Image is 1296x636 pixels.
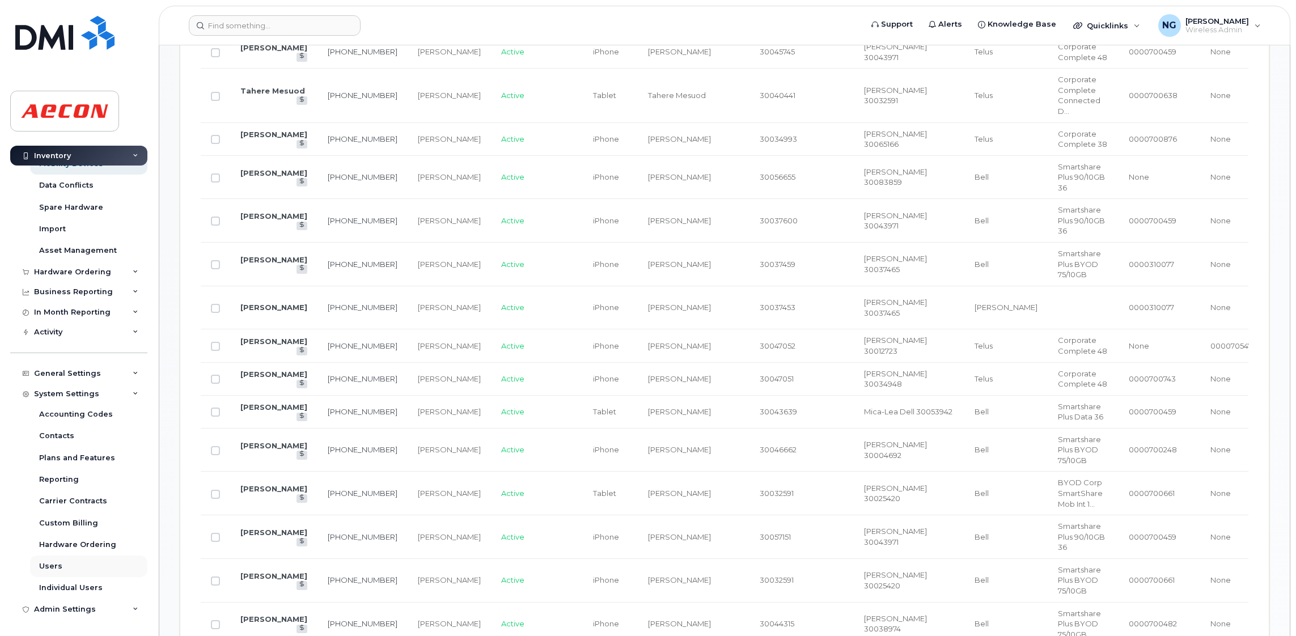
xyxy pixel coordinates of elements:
[593,489,616,498] span: Tablet
[1129,445,1177,454] span: 0000700248
[1087,21,1128,30] span: Quicklinks
[760,489,794,498] span: 30032591
[418,90,481,101] div: [PERSON_NAME]
[501,619,524,628] span: Active
[593,374,619,383] span: iPhone
[760,260,795,269] span: 30037459
[1162,19,1176,32] span: NG
[328,374,397,383] a: [PHONE_NUMBER]
[975,532,989,541] span: Bell
[418,444,481,455] div: [PERSON_NAME]
[1129,91,1178,100] span: 0000700638
[328,575,397,584] a: [PHONE_NUMBER]
[975,172,989,181] span: Bell
[240,86,305,95] a: Tahere Mesuod
[864,570,954,591] div: [PERSON_NAME] 30025420
[1129,47,1176,56] span: 0000700459
[501,47,524,56] span: Active
[1129,260,1174,269] span: 0000310077
[1129,216,1176,225] span: 0000700459
[760,374,794,383] span: 30047051
[418,406,481,417] div: [PERSON_NAME]
[1210,341,1263,350] span: 000070547761
[648,445,711,454] span: [PERSON_NAME]
[1210,47,1231,56] span: None
[418,488,481,499] div: [PERSON_NAME]
[418,618,481,629] div: [PERSON_NAME]
[297,494,307,503] a: View Last Bill
[418,575,481,586] div: [PERSON_NAME]
[975,47,993,56] span: Telus
[975,216,989,225] span: Bell
[648,489,711,498] span: [PERSON_NAME]
[648,303,711,312] span: [PERSON_NAME]
[297,96,307,105] a: View Last Bill
[864,483,954,504] div: [PERSON_NAME] 30025420
[1058,565,1101,595] span: Smartshare Plus BYOD 75/10GB
[975,303,1037,312] span: [PERSON_NAME]
[593,407,616,416] span: Tablet
[1210,489,1231,498] span: None
[593,445,619,454] span: iPhone
[1058,249,1101,279] span: Smartshare Plus BYOD 75/10GB
[240,402,307,412] a: [PERSON_NAME]
[1058,129,1107,149] span: Corporate Complete 38
[864,297,954,318] div: [PERSON_NAME] 30037465
[297,53,307,61] a: View Last Bill
[1065,14,1148,37] div: Quicklinks
[1129,374,1176,383] span: 0000700743
[501,91,524,100] span: Active
[328,303,397,312] a: [PHONE_NUMBER]
[864,406,954,417] div: Mica-Lea Dell 30053942
[240,211,307,221] a: [PERSON_NAME]
[1150,14,1269,37] div: Nicole Guida
[864,335,954,356] div: [PERSON_NAME] 30012723
[1210,216,1231,225] span: None
[975,134,993,143] span: Telus
[760,134,797,143] span: 30034993
[760,303,795,312] span: 30037453
[501,374,524,383] span: Active
[593,216,619,225] span: iPhone
[593,619,619,628] span: iPhone
[975,445,989,454] span: Bell
[501,260,524,269] span: Active
[418,46,481,57] div: [PERSON_NAME]
[1129,619,1177,628] span: 0000700482
[975,407,989,416] span: Bell
[501,489,524,498] span: Active
[593,532,619,541] span: iPhone
[864,210,954,231] div: [PERSON_NAME] 30043971
[1129,303,1174,312] span: 0000310077
[648,374,711,383] span: [PERSON_NAME]
[418,302,481,313] div: [PERSON_NAME]
[297,413,307,421] a: View Last Bill
[760,172,795,181] span: 30056655
[864,368,954,389] div: [PERSON_NAME] 30034948
[970,13,1064,36] a: Knowledge Base
[593,260,619,269] span: iPhone
[418,172,481,183] div: [PERSON_NAME]
[1210,374,1231,383] span: None
[240,370,307,379] a: [PERSON_NAME]
[240,337,307,346] a: [PERSON_NAME]
[328,216,397,225] a: [PHONE_NUMBER]
[1210,407,1231,416] span: None
[593,341,619,350] span: iPhone
[240,168,307,177] a: [PERSON_NAME]
[418,341,481,351] div: [PERSON_NAME]
[297,265,307,273] a: View Last Bill
[1129,134,1177,143] span: 0000700876
[328,532,397,541] a: [PHONE_NUMBER]
[648,172,711,181] span: [PERSON_NAME]
[297,222,307,230] a: View Last Bill
[1210,134,1231,143] span: None
[297,581,307,590] a: View Last Bill
[938,19,962,30] span: Alerts
[864,526,954,547] div: [PERSON_NAME] 30043971
[328,134,397,143] a: [PHONE_NUMBER]
[501,216,524,225] span: Active
[975,91,993,100] span: Telus
[501,532,524,541] span: Active
[328,341,397,350] a: [PHONE_NUMBER]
